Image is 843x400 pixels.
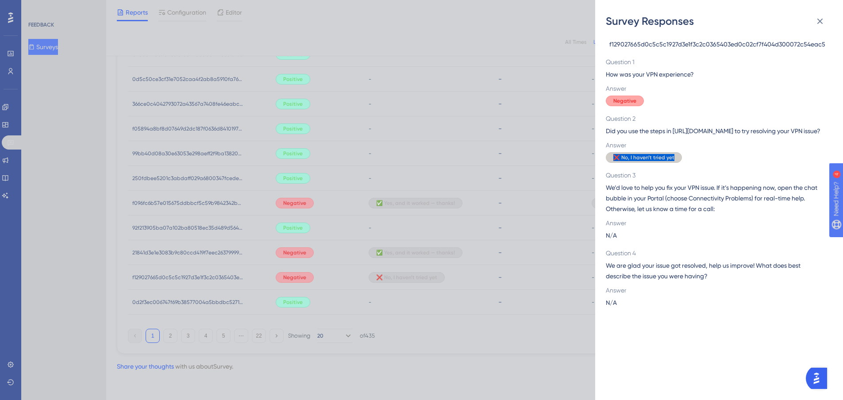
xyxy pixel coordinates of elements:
span: Answer [606,140,825,150]
span: N/A [606,230,617,241]
span: Negative [613,97,636,104]
div: 4 [62,4,64,12]
span: Did you use the steps in [URL][DOMAIN_NAME] to try resolving your VPN issue? [606,126,825,136]
span: Question 1 [606,57,825,67]
div: Survey Responses [606,14,832,28]
span: How was your VPN experience? [606,69,825,80]
span: Question 3 [606,170,825,181]
span: We are glad your issue got resolved, help us improve! What does best describe the issue you were ... [606,260,825,281]
iframe: UserGuiding AI Assistant Launcher [806,365,832,392]
span: We’d love to help you fix your VPN issue. If it’s happening now, open the chat bubble in your Por... [606,182,825,214]
span: Answer [606,285,825,296]
span: Need Help? [21,2,55,13]
span: Answer [606,83,825,94]
span: ❌ No, I haven’t tried yet [613,154,674,161]
span: Question 2 [606,113,825,124]
span: N/A [606,297,617,308]
span: f129027665d0c5c5c1927d3e1f3c2c0365403ed0c02cf7f404d300072c54eac5 [609,39,825,50]
span: Question 4 [606,248,825,258]
span: Answer [606,218,825,228]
